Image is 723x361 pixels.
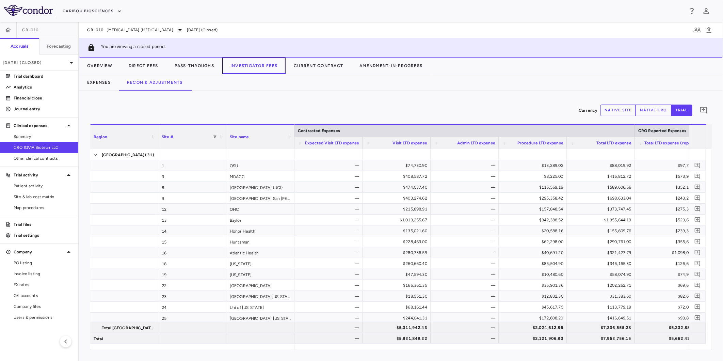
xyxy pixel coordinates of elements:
span: Other clinical contracts [14,155,73,161]
span: Total [94,333,103,344]
svg: Add comment [694,184,701,190]
button: Add comment [693,270,702,279]
button: Caribou Biosciences [63,6,122,17]
span: CRO IQVIA Biotech LLC [14,144,73,151]
div: — [437,171,495,182]
div: $85,504.90 [505,258,563,269]
div: [GEOGRAPHIC_DATA] [226,280,294,291]
div: — [301,302,359,313]
div: $10,480.60 [505,269,563,280]
div: $135,021.60 [369,225,427,236]
div: $2,121,906.83 [505,333,563,344]
button: Investigator Fees [222,58,286,74]
span: Summary [14,134,73,140]
div: — [301,280,359,291]
div: — [301,182,359,193]
button: Direct Fees [120,58,166,74]
div: $215,898.91 [369,204,427,215]
div: 24 [158,302,226,312]
div: $2,024,612.85 [505,322,563,333]
div: 9 [158,193,226,203]
span: Total [GEOGRAPHIC_DATA] [102,323,154,333]
svg: Add comment [700,106,708,114]
span: FX rates [14,282,73,288]
div: $474,037.40 [369,182,427,193]
span: Visit LTD expense [392,141,427,145]
span: Procedure LTD expense [517,141,563,145]
button: Add comment [693,226,702,235]
div: $35,901.36 [505,280,563,291]
div: 3 [158,171,226,182]
div: $62,298.00 [505,236,563,247]
button: Add comment [693,237,702,246]
div: $416,649.51 [573,313,631,324]
div: 16 [158,247,226,258]
div: — [301,313,359,324]
button: Recon & Adjustments [119,74,191,91]
svg: Add comment [694,238,701,245]
div: — [437,215,495,225]
div: $416,812.72 [573,171,631,182]
div: — [437,291,495,302]
div: $239,347.00 [641,225,700,236]
button: Pass-Throughs [166,58,222,74]
div: Huntsman [226,236,294,247]
span: Company files [14,303,73,310]
div: $47,594.30 [369,269,427,280]
div: $5,232,885.00 [641,322,700,333]
div: — [437,313,495,324]
div: $58,074.90 [573,269,631,280]
div: $1,013,255.67 [369,215,427,225]
button: trial [671,105,692,116]
div: — [437,269,495,280]
div: — [437,247,495,258]
h6: Accruals [11,43,28,49]
button: Add comment [693,248,702,257]
svg: Add comment [694,304,701,310]
button: Add comment [693,313,702,323]
div: MDACC [226,171,294,182]
span: CB-010 [87,27,104,33]
div: $74,730.90 [369,160,427,171]
svg: Add comment [694,271,701,278]
button: native site [600,105,636,116]
div: $403,274.62 [369,193,427,204]
p: Analytics [14,84,73,90]
div: $69,691.00 [641,280,700,291]
span: Admin LTD expense [457,141,495,145]
button: Current Contract [286,58,351,74]
div: $45,617.75 [505,302,563,313]
span: Users & permissions [14,314,73,320]
span: Site # [162,135,173,139]
div: — [301,247,359,258]
button: Add comment [693,215,702,224]
div: $40,691.20 [505,247,563,258]
p: [DATE] (Closed) [3,60,67,66]
div: $126,645.00 [641,258,700,269]
span: [DATE] (Closed) [187,27,218,33]
div: [GEOGRAPHIC_DATA] (UCI) [226,182,294,192]
span: Invoice listing [14,271,73,277]
div: $573,990.00 [641,171,700,182]
button: native cro [636,105,672,116]
div: $113,779.19 [573,302,631,313]
span: [MEDICAL_DATA] [MEDICAL_DATA] [107,27,173,33]
div: — [437,204,495,215]
span: Contracted Expenses [298,128,340,133]
div: — [437,280,495,291]
div: 22 [158,280,226,291]
p: Trial dashboard [14,73,73,79]
div: — [301,193,359,204]
div: — [437,333,495,344]
div: 8 [158,182,226,192]
div: $115,569.16 [505,182,563,193]
p: Trial files [14,221,73,227]
div: $7,336,555.28 [573,322,631,333]
div: $1,355,644.19 [573,215,631,225]
button: Add comment [693,292,702,301]
span: Expected Visit LTD expense [305,141,359,145]
button: Add comment [693,172,702,181]
div: [US_STATE] [226,258,294,269]
button: Overview [79,58,120,74]
span: Region [94,135,107,139]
